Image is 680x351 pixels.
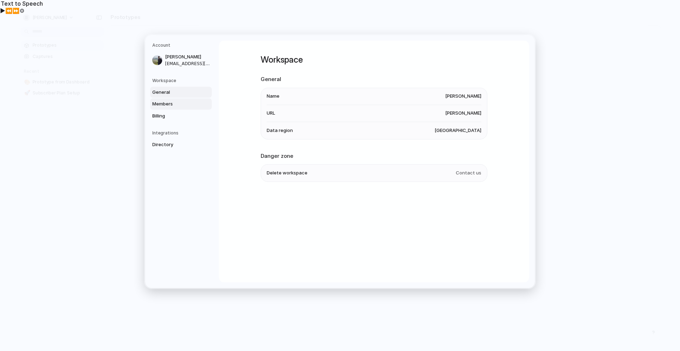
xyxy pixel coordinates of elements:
[267,127,293,134] span: Data region
[445,110,481,117] span: [PERSON_NAME]
[435,127,481,134] span: [GEOGRAPHIC_DATA]
[150,139,212,150] a: Directory
[150,98,212,110] a: Members
[152,112,198,119] span: Billing
[152,42,212,48] h5: Account
[267,110,275,117] span: URL
[456,169,481,177] span: Contact us
[445,93,481,100] span: [PERSON_NAME]
[150,86,212,98] a: General
[165,53,210,61] span: [PERSON_NAME]
[152,130,212,136] h5: Integrations
[261,152,487,160] h2: Danger zone
[152,77,212,84] h5: Workspace
[150,110,212,121] a: Billing
[150,51,212,69] a: [PERSON_NAME][EMAIL_ADDRESS][DOMAIN_NAME]
[165,60,210,67] span: [EMAIL_ADDRESS][DOMAIN_NAME]
[267,93,279,100] span: Name
[261,53,487,66] h1: Workspace
[261,75,487,84] h2: General
[152,141,198,148] span: Directory
[152,88,198,96] span: General
[152,100,198,108] span: Members
[267,169,307,177] span: Delete workspace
